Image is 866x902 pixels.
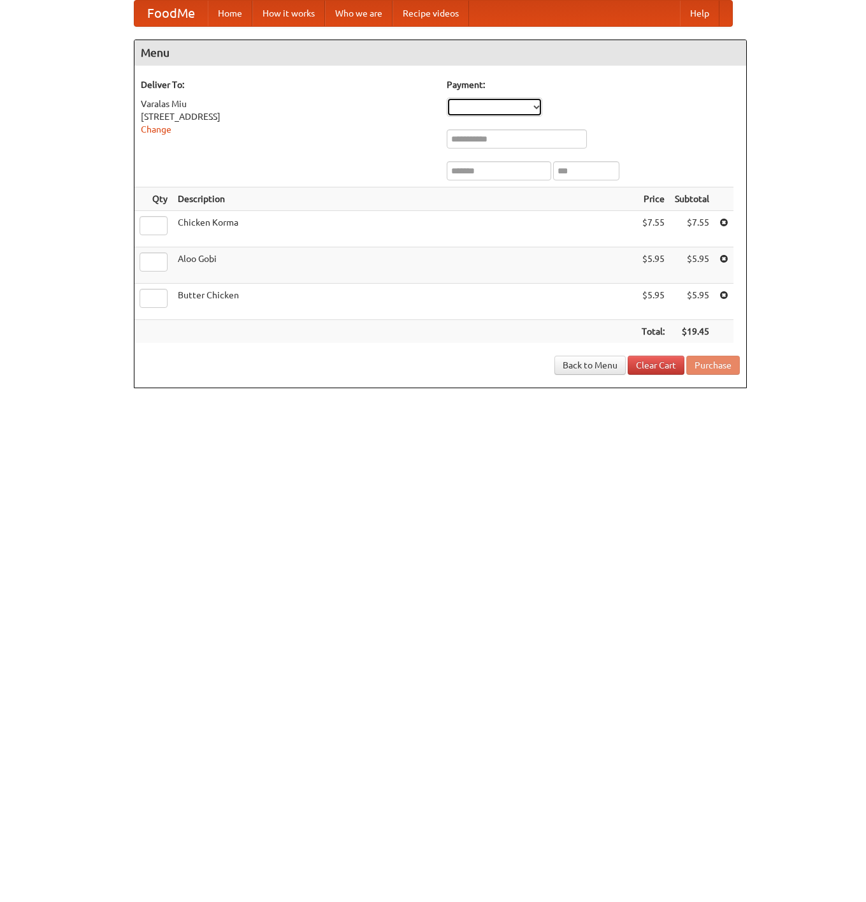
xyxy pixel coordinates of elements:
h4: Menu [134,40,746,66]
td: $5.95 [670,247,714,284]
a: FoodMe [134,1,208,26]
td: Chicken Korma [173,211,637,247]
td: $5.95 [637,284,670,320]
td: Aloo Gobi [173,247,637,284]
th: Description [173,187,637,211]
a: Home [208,1,252,26]
th: $19.45 [670,320,714,344]
th: Total: [637,320,670,344]
th: Price [637,187,670,211]
a: Back to Menu [554,356,626,375]
th: Subtotal [670,187,714,211]
td: $5.95 [670,284,714,320]
a: How it works [252,1,325,26]
h5: Payment: [447,78,740,91]
a: Recipe videos [393,1,469,26]
a: Help [680,1,719,26]
h5: Deliver To: [141,78,434,91]
a: Who we are [325,1,393,26]
div: Varalas Miu [141,98,434,110]
td: $5.95 [637,247,670,284]
a: Change [141,124,171,135]
a: Clear Cart [628,356,684,375]
th: Qty [134,187,173,211]
td: Butter Chicken [173,284,637,320]
button: Purchase [686,356,740,375]
td: $7.55 [670,211,714,247]
div: [STREET_ADDRESS] [141,110,434,123]
td: $7.55 [637,211,670,247]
